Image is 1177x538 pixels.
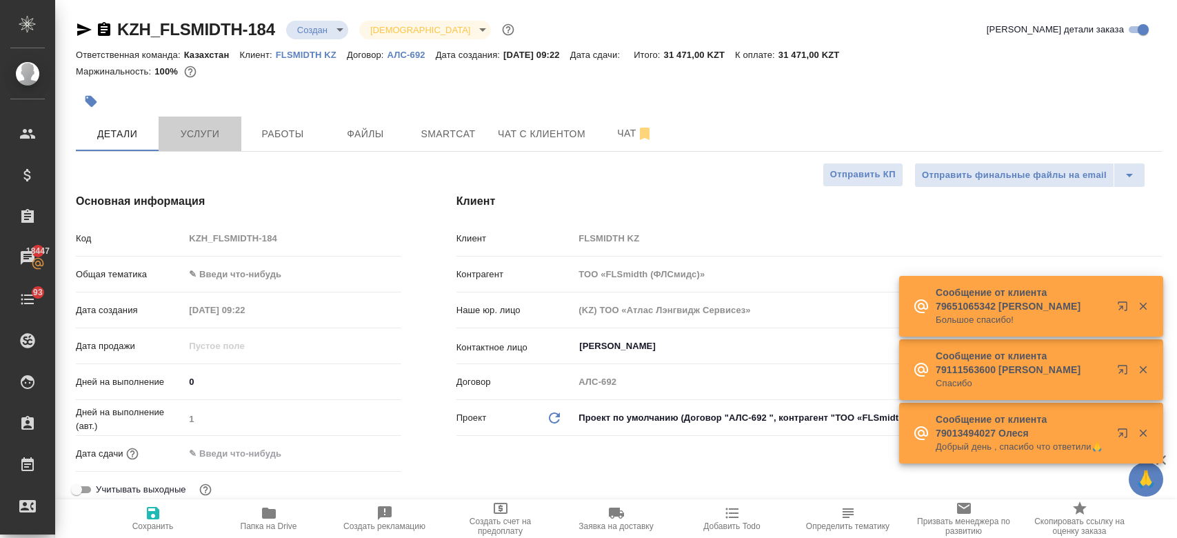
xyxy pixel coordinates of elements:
button: Папка на Drive [211,499,327,538]
div: split button [914,163,1145,188]
p: [DATE] 09:22 [503,50,570,60]
p: Добрый день , спасибо что ответили🙏 [936,440,1108,454]
span: Отправить финальные файлы на email [922,168,1107,183]
a: АЛС-692 [388,48,436,60]
div: Проект по умолчанию (Договор "АЛС-692 ", контрагент "ТОО «FLSmidth (ФЛСмидс)»") [574,406,1162,430]
p: Договор [456,375,574,389]
p: К оплате: [735,50,778,60]
input: Пустое поле [184,336,305,356]
div: Создан [359,21,491,39]
span: Создать рекламацию [343,521,425,531]
button: Отправить КП [823,163,903,187]
button: Закрыть [1129,363,1157,376]
span: Файлы [332,126,399,143]
span: Папка на Drive [241,521,297,531]
input: Пустое поле [184,300,305,320]
a: 18447 [3,241,52,275]
span: Создать счет на предоплату [451,517,550,536]
a: FLSMIDTH KZ [276,48,347,60]
span: 93 [25,286,51,299]
button: Если добавить услуги и заполнить их объемом, то дата рассчитается автоматически [123,445,141,463]
p: Сообщение от клиента 79651065342 [PERSON_NAME] [936,286,1108,313]
p: Маржинальность: [76,66,154,77]
p: Дней на выполнение (авт.) [76,406,184,433]
button: Выбери, если сб и вс нужно считать рабочими днями для выполнения заказа. [197,481,214,499]
a: KZH_FLSMIDTH-184 [117,20,275,39]
p: Клиент: [239,50,275,60]
p: Дней на выполнение [76,375,184,389]
p: Общая тематика [76,268,184,281]
input: Пустое поле [574,300,1162,320]
span: Добавить Todo [703,521,760,531]
button: Доп статусы указывают на важность/срочность заказа [499,21,517,39]
button: Определить тематику [790,499,906,538]
span: [PERSON_NAME] детали заказа [987,23,1124,37]
span: Сохранить [132,521,174,531]
p: Дата создания [76,303,184,317]
p: Сообщение от клиента 79013494027 Олеся [936,412,1108,440]
p: Дата сдачи: [570,50,623,60]
button: [DEMOGRAPHIC_DATA] [366,24,474,36]
span: Чат с клиентом [498,126,585,143]
button: Заявка на доставку [559,499,674,538]
button: Сохранить [95,499,211,538]
button: Скопировать ссылку для ЯМессенджера [76,21,92,38]
p: 31 471,00 KZT [778,50,850,60]
button: Добавить тэг [76,86,106,117]
p: 100% [154,66,181,77]
p: Сообщение от клиента 79111563600 [PERSON_NAME] [936,349,1108,377]
button: Закрыть [1129,300,1157,312]
p: Дата продажи [76,339,184,353]
input: Пустое поле [574,228,1162,248]
h4: Клиент [456,193,1162,210]
span: 18447 [18,244,58,258]
a: 93 [3,282,52,317]
p: Код [76,232,184,246]
p: Большое спасибо! [936,313,1108,327]
input: Пустое поле [184,228,401,248]
p: Спасибо [936,377,1108,390]
h4: Основная информация [76,193,401,210]
span: Отправить КП [830,167,896,183]
input: Пустое поле [184,409,401,429]
div: ✎ Введи что-нибудь [189,268,384,281]
span: Чат [602,125,668,142]
button: Скопировать ссылку [96,21,112,38]
button: Добавить Todo [674,499,790,538]
button: Закрыть [1129,427,1157,439]
p: Ответственная команда: [76,50,184,60]
button: Открыть в новой вкладке [1109,292,1142,326]
div: Создан [286,21,348,39]
button: Открыть в новой вкладке [1109,419,1142,452]
button: Открыть в новой вкладке [1109,356,1142,389]
p: АЛС-692 [388,50,436,60]
p: Дата сдачи [76,447,123,461]
span: Определить тематику [806,521,889,531]
div: ✎ Введи что-нибудь [184,263,401,286]
span: Учитывать выходные [96,483,186,497]
p: Договор: [347,50,388,60]
input: Пустое поле [574,264,1162,284]
svg: Отписаться [636,126,653,142]
span: Детали [84,126,150,143]
p: Казахстан [184,50,240,60]
p: FLSMIDTH KZ [276,50,347,60]
p: 31 471,00 KZT [664,50,736,60]
button: Создать счет на предоплату [443,499,559,538]
p: Проект [456,411,487,425]
input: Пустое поле [574,372,1162,392]
input: ✎ Введи что-нибудь [184,444,305,464]
p: Клиент [456,232,574,246]
p: Дата создания: [436,50,503,60]
span: Smartcat [415,126,481,143]
button: Создать рекламацию [327,499,443,538]
button: 0.00 KZT; [181,63,199,81]
p: Наше юр. лицо [456,303,574,317]
span: Услуги [167,126,233,143]
button: Создан [293,24,332,36]
button: Отправить финальные файлы на email [914,163,1114,188]
span: Работы [250,126,316,143]
input: ✎ Введи что-нибудь [184,372,401,392]
p: Итого: [634,50,663,60]
p: Контрагент [456,268,574,281]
